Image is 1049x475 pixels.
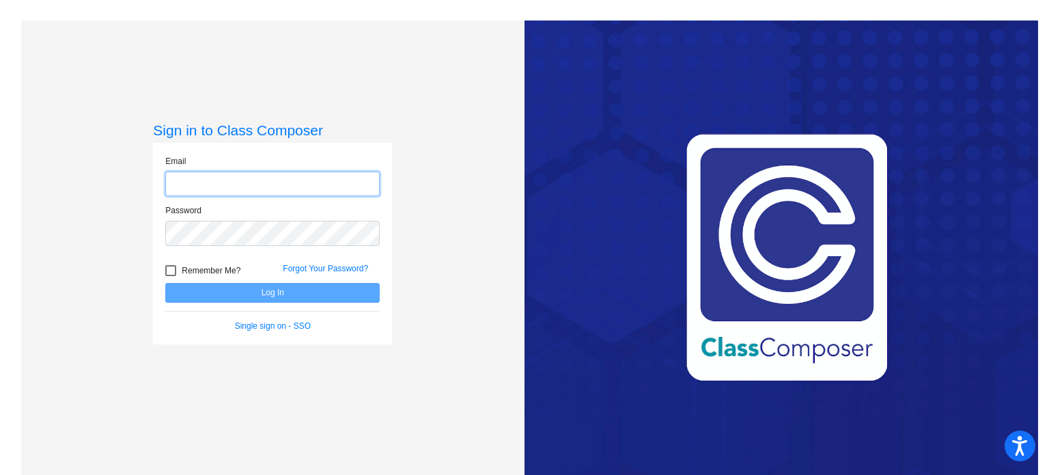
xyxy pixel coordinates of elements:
[182,262,240,279] span: Remember Me?
[153,122,392,139] h3: Sign in to Class Composer
[165,204,201,217] label: Password
[235,321,311,331] a: Single sign on - SSO
[165,283,380,303] button: Log In
[165,155,186,167] label: Email
[283,264,368,273] a: Forgot Your Password?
